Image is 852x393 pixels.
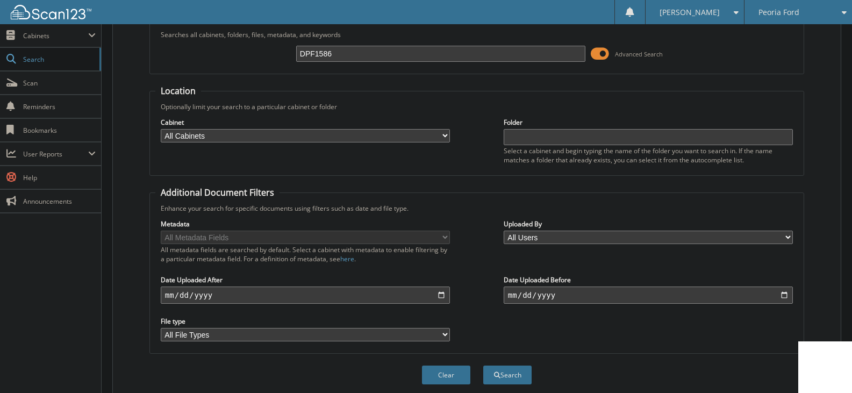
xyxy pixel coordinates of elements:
div: Enhance your search for specific documents using filters such as date and file type. [155,204,798,213]
legend: Additional Document Filters [155,187,280,198]
span: Scan [23,78,96,88]
label: File type [161,317,450,326]
span: User Reports [23,149,88,159]
img: scan123-logo-white.svg [11,5,91,19]
div: Searches all cabinets, folders, files, metadata, and keywords [155,30,798,39]
input: start [161,287,450,304]
span: Search [23,55,94,64]
label: Date Uploaded After [161,275,450,284]
span: [PERSON_NAME] [660,9,720,16]
label: Metadata [161,219,450,228]
button: Clear [422,366,470,384]
button: Search [483,366,532,384]
input: end [504,287,793,304]
label: Folder [504,118,793,127]
iframe: Chat Widget [798,341,852,393]
span: Announcements [23,197,96,206]
span: Peoria Ford [758,9,799,16]
label: Uploaded By [504,219,793,228]
span: Help [23,173,96,182]
span: Reminders [23,102,96,111]
span: Bookmarks [23,126,96,135]
span: Advanced Search [615,50,663,58]
a: here [340,254,354,263]
div: Select a cabinet and begin typing the name of the folder you want to search in. If the name match... [504,146,793,165]
label: Date Uploaded Before [504,275,793,284]
div: All metadata fields are searched by default. Select a cabinet with metadata to enable filtering b... [161,245,450,263]
span: Cabinets [23,31,88,40]
div: Optionally limit your search to a particular cabinet or folder [155,102,798,111]
legend: Location [155,85,201,97]
label: Cabinet [161,118,450,127]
